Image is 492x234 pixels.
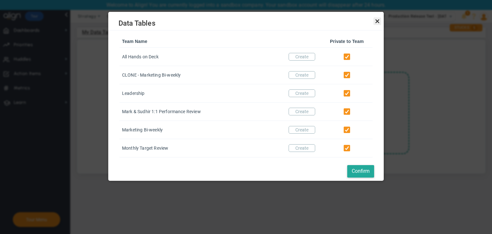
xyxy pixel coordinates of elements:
th: Private to Team [321,35,373,48]
span: Monthly Target Review [122,146,168,151]
span: Mark & Sudhir 1:1 Performance Review [122,109,201,114]
button: Create [289,89,315,97]
span: Marketing Bi-weekly [122,127,163,132]
button: Create [289,144,315,152]
button: Create [289,71,315,79]
span: Data Tables [119,19,373,28]
button: Confirm [347,165,374,178]
button: Create [289,53,315,61]
a: Team Name [122,39,283,44]
span: All Hands on Deck [122,54,159,59]
span: CLONE - Marketing Bi-weekly [122,72,181,78]
button: Create [289,126,315,134]
a: Close [373,18,381,25]
span: Leadership [122,91,145,96]
button: Create [289,108,315,115]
